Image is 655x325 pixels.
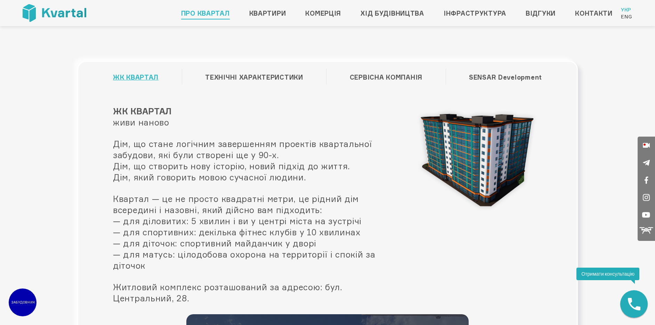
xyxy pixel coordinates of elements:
[181,8,230,19] a: Про квартал
[575,8,613,19] a: Контакти
[113,71,159,84] a: ЖК КВАРТАЛ
[249,8,286,19] a: Квартири
[113,138,396,183] p: Дім, що стане логічним завершенням проектів квартальної забудови, які були створені ще у 90-х. Ді...
[113,193,396,271] p: Квартал — це не просто квадратні метри, це рідний дім всередині і назовні, який дійсно вам підход...
[444,8,506,19] a: Інфраструктура
[113,106,396,117] h2: ЖК КВАРТАЛ
[113,117,396,128] p: живи наново
[205,71,303,84] a: ТЕХНІЧНІ ХАРАКТЕРИСТИКИ
[576,268,639,280] div: Отримати консультацію
[406,106,542,213] img: Kvartal
[526,8,556,19] a: Відгуки
[305,8,341,19] a: Комерція
[469,71,542,84] a: SENSAR Development
[11,300,35,304] text: ЗАБУДОВНИК
[621,13,632,20] a: Eng
[350,71,422,84] a: СЕРВІСНА КОМПАНІЯ
[113,282,396,304] p: Житловий комплекс розташований за адресою: бул. Центральний, 28.
[621,6,632,13] a: Укр
[361,8,424,19] a: Хід будівництва
[9,289,37,316] a: ЗАБУДОВНИК
[23,4,86,22] img: Kvartal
